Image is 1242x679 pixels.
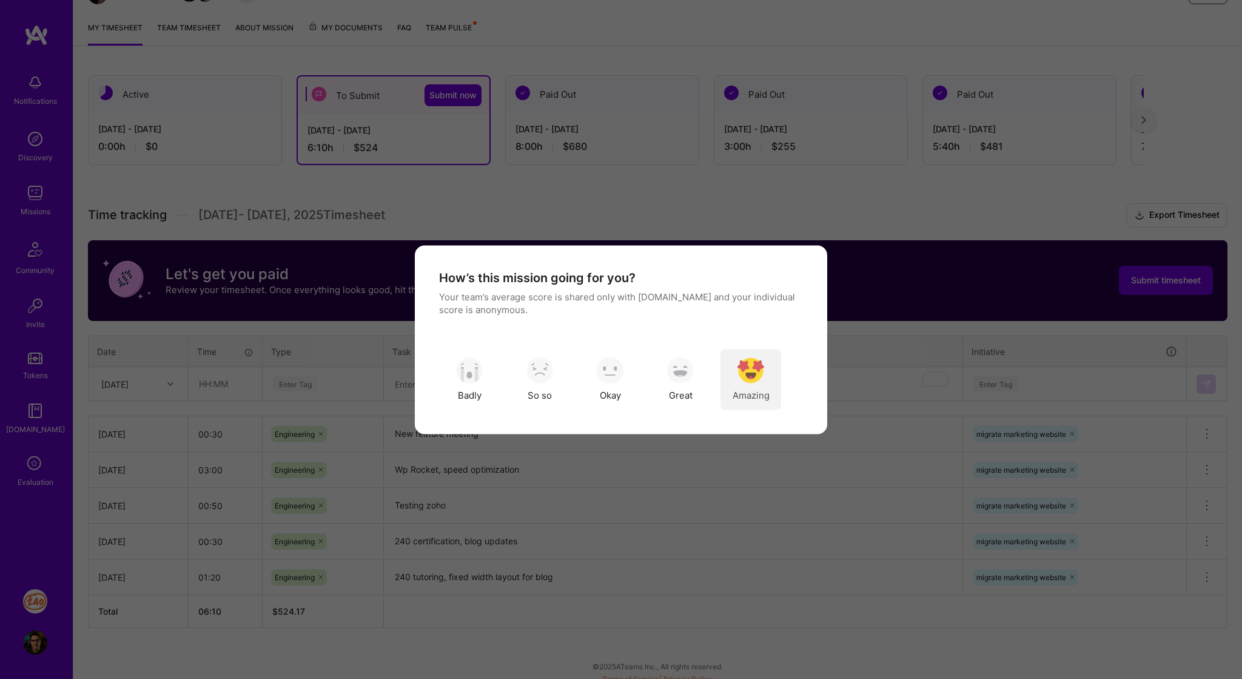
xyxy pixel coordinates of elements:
span: Amazing [733,389,770,402]
p: Your team’s average score is shared only with [DOMAIN_NAME] and your individual score is anonymous. [439,290,803,316]
img: soso [737,357,764,384]
span: So so [528,389,552,402]
div: modal [415,245,827,434]
span: Badly [458,389,482,402]
img: soso [526,357,553,384]
img: soso [597,357,623,384]
h4: How’s this mission going for you? [439,269,636,285]
span: Great [669,389,693,402]
span: Okay [600,389,621,402]
img: soso [456,357,483,384]
img: soso [667,357,694,384]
